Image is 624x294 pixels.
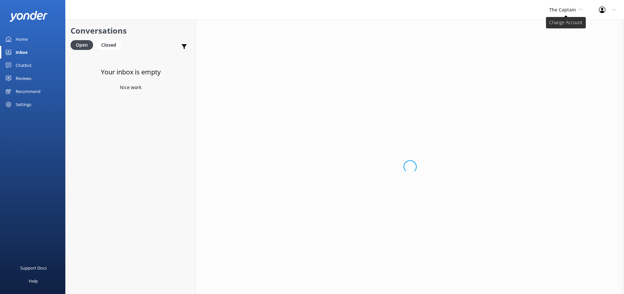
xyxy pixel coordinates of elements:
div: Home [16,33,28,46]
div: Help [29,274,38,287]
h3: Your inbox is empty [101,67,161,77]
div: Support Docs [20,261,47,274]
div: Recommend [16,85,40,98]
span: The Captain [549,7,576,13]
div: Closed [96,40,121,50]
h2: Conversations [71,24,191,37]
div: Chatbot [16,59,32,72]
a: Closed [96,41,124,48]
div: Settings [16,98,31,111]
div: Reviews [16,72,31,85]
div: Open [71,40,93,50]
div: Inbox [16,46,28,59]
a: Open [71,41,96,48]
img: yonder-white-logo.png [10,11,47,22]
p: Nice work [120,84,141,91]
